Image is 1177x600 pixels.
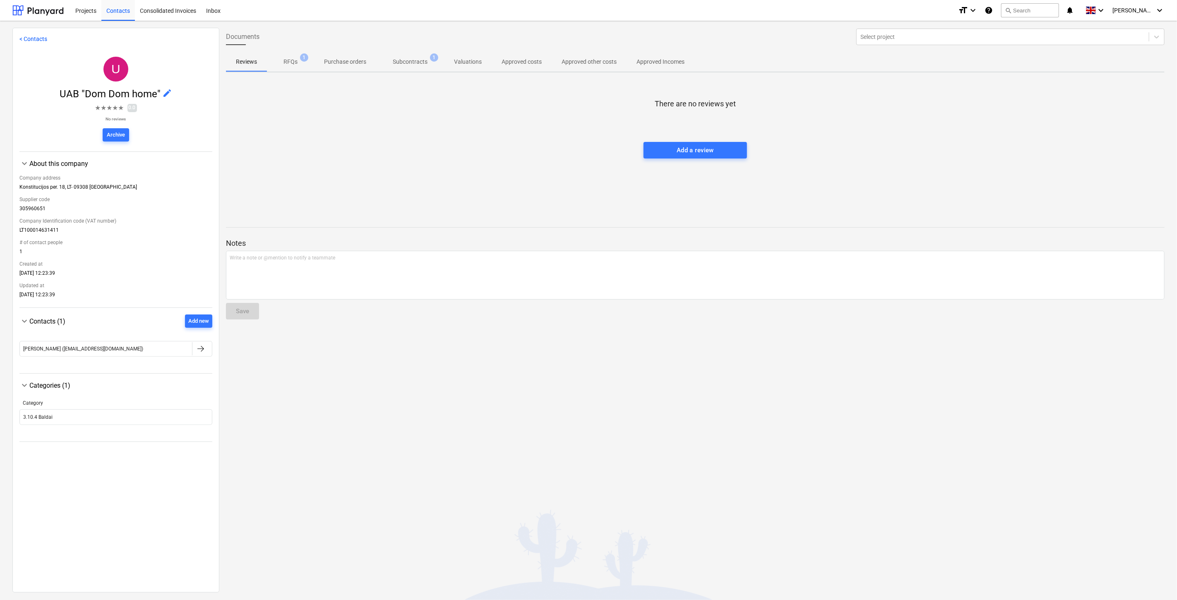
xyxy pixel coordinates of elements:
div: LT100014631411 [19,227,212,236]
i: Knowledge base [985,5,993,15]
div: About this company [19,168,212,301]
div: Contacts (1)Add new [19,328,212,367]
span: 0.0 [127,104,137,112]
p: Approved Incomes [637,58,685,66]
div: Company Identification code (VAT number) [19,215,212,227]
p: Reviews [236,58,257,66]
span: ★ [95,103,101,113]
span: keyboard_arrow_down [19,158,29,168]
div: Supplier code [19,193,212,206]
i: keyboard_arrow_down [1155,5,1165,15]
span: [PERSON_NAME] [1112,7,1154,14]
div: # of contact people [19,236,212,249]
div: Contacts (1)Add new [19,314,212,328]
div: Created at [19,258,212,270]
span: 1 [430,53,438,62]
div: About this company [19,158,212,168]
i: format_size [958,5,968,15]
div: 1 [19,249,212,258]
span: search [1005,7,1011,14]
i: notifications [1066,5,1074,15]
div: Company address [19,172,212,184]
div: Archive [107,130,125,140]
div: Add a review [677,145,714,156]
button: Add a review [644,142,747,158]
a: < Contacts [19,36,47,42]
p: RFQs [283,58,298,66]
div: Updated at [19,279,212,292]
span: Contacts (1) [29,317,65,325]
button: Archive [103,128,129,142]
p: No reviews [95,116,137,122]
button: Search [1001,3,1059,17]
div: Konstitucijos per. 18, LT- 09308 [GEOGRAPHIC_DATA] [19,184,212,193]
span: keyboard_arrow_down [19,316,29,326]
div: 3.10.4 Baldai [23,414,53,420]
span: ★ [113,103,118,113]
div: 305960651 [19,206,212,215]
div: [DATE] 12:23:39 [19,292,212,301]
iframe: Chat Widget [1136,560,1177,600]
p: Approved costs [502,58,542,66]
div: Add new [188,317,209,326]
div: Categories (1) [19,390,212,435]
p: Notes [226,238,1165,248]
span: 1 [300,53,308,62]
p: There are no reviews yet [655,99,736,109]
div: Categories (1) [19,380,212,390]
span: ★ [118,103,124,113]
i: keyboard_arrow_down [1096,5,1106,15]
span: ★ [107,103,113,113]
i: keyboard_arrow_down [968,5,978,15]
p: Approved other costs [562,58,617,66]
span: U [111,62,120,76]
span: UAB "Dom Dom home" [60,88,162,100]
div: Categories (1) [29,382,212,389]
div: About this company [29,160,212,168]
p: Purchase orders [324,58,366,66]
button: Add new [185,314,212,328]
span: keyboard_arrow_down [19,380,29,390]
div: UAB [103,57,128,82]
span: edit [162,88,172,98]
div: Category [23,400,209,406]
div: [PERSON_NAME] ([EMAIL_ADDRESS][DOMAIN_NAME]) [23,346,143,352]
span: Documents [226,32,259,42]
span: ★ [101,103,107,113]
p: Valuations [454,58,482,66]
div: [DATE] 12:23:39 [19,270,212,279]
p: Subcontracts [393,58,428,66]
